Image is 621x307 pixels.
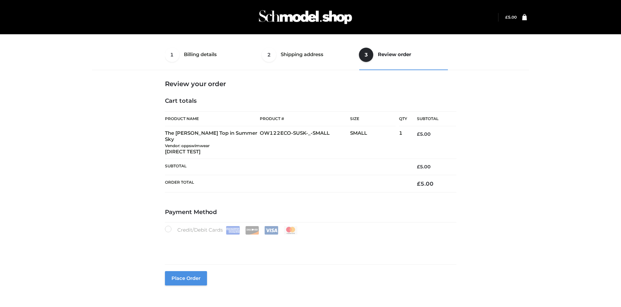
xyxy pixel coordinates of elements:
span: £ [505,15,508,20]
img: Schmodel Admin 964 [257,4,354,30]
td: OW122ECO-SUSK-_-SMALL [260,126,350,159]
bdi: 5.00 [417,180,434,187]
th: Product Name [165,111,260,126]
td: The [PERSON_NAME] Top in Summer Sky [DIRECT TEST] [165,126,260,159]
button: Place order [165,271,207,285]
label: Credit/Debit Cards [165,226,298,235]
th: Order Total [165,175,407,192]
img: Amex [226,226,240,235]
td: 1 [399,126,407,159]
th: Size [350,112,396,126]
img: Visa [264,226,278,235]
h4: Payment Method [165,209,456,216]
span: £ [417,131,420,137]
img: Mastercard [284,226,298,235]
th: Qty [399,111,407,126]
bdi: 5.00 [417,131,431,137]
bdi: 5.00 [505,15,517,20]
th: Subtotal [407,112,456,126]
td: SMALL [350,126,399,159]
h3: Review your order [165,80,456,88]
th: Subtotal [165,159,407,175]
small: Vendor: oppswimwear [165,143,210,148]
h4: Cart totals [165,98,456,105]
th: Product # [260,111,350,126]
span: £ [417,164,420,170]
iframe: Secure payment input frame [164,233,455,257]
span: £ [417,180,421,187]
bdi: 5.00 [417,164,431,170]
a: £5.00 [505,15,517,20]
img: Discover [245,226,259,235]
